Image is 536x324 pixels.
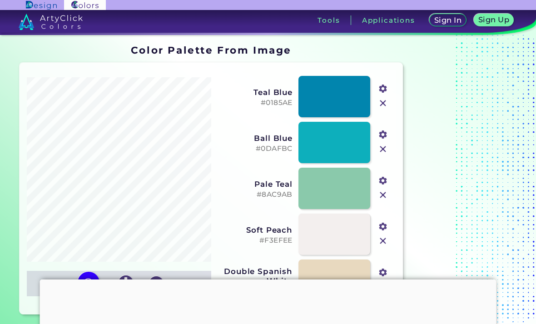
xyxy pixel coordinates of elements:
[217,236,293,245] h5: #F3EFEE
[377,97,389,109] img: icon_close.svg
[318,17,340,24] h3: Tools
[480,16,508,23] h5: Sign Up
[377,235,389,247] img: icon_close.svg
[476,15,511,26] a: Sign Up
[377,143,389,155] img: icon_close.svg
[19,14,83,30] img: logo_artyclick_colors_white.svg
[217,134,293,143] h3: Ball Blue
[431,15,464,26] a: Sign In
[377,189,389,201] img: icon_close.svg
[78,272,99,294] img: icon picture
[131,43,292,57] h1: Color Palette From Image
[436,17,460,24] h5: Sign In
[26,1,56,10] img: ArtyClick Design logo
[362,17,415,24] h3: Applications
[217,190,293,199] h5: #8AC9AB
[217,145,293,153] h5: #0DAFBC
[217,99,293,107] h5: #0185AE
[149,276,164,291] img: icon_favourite_white.svg
[217,225,293,234] h3: Soft Peach
[217,88,293,97] h3: Teal Blue
[217,267,293,285] h3: Double Spanish White
[119,275,133,290] img: icon_download_white.svg
[217,179,293,189] h3: Pale Teal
